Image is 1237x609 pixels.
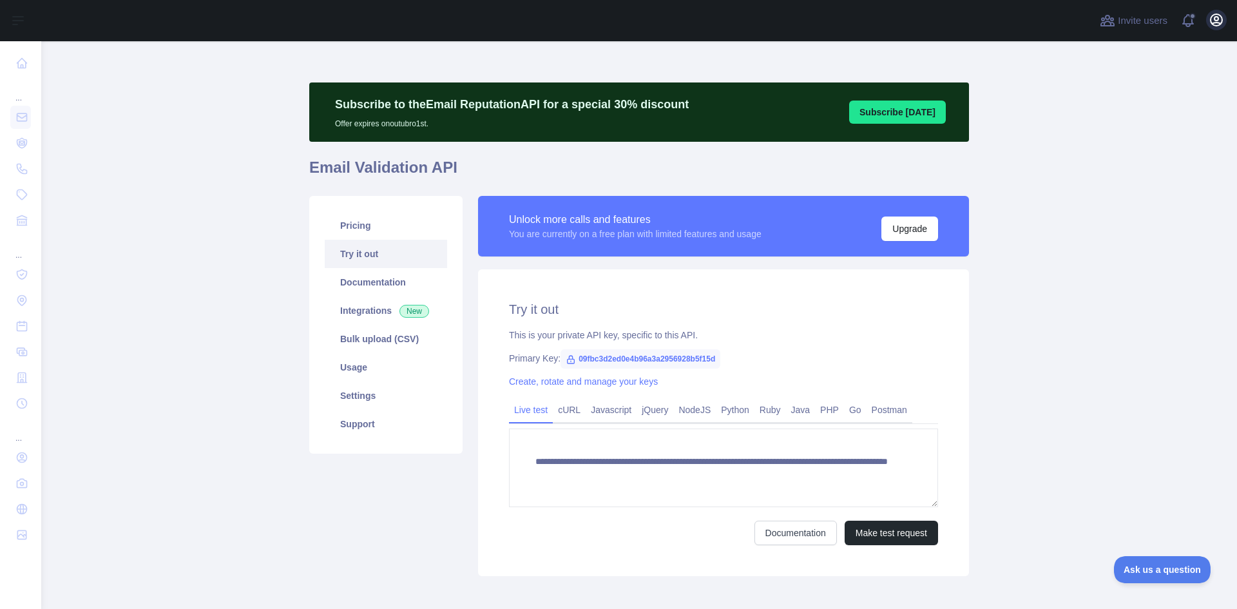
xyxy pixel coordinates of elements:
div: ... [10,418,31,443]
span: 09fbc3d2ed0e4b96a3a2956928b5f15d [561,349,720,369]
span: New [399,305,429,318]
a: Create, rotate and manage your keys [509,376,658,387]
a: Live test [509,400,553,420]
p: Offer expires on outubro 1st. [335,113,689,129]
a: Javascript [586,400,637,420]
a: Ruby [754,400,786,420]
a: Postman [867,400,912,420]
div: You are currently on a free plan with limited features and usage [509,227,762,240]
h2: Try it out [509,300,938,318]
p: Subscribe to the Email Reputation API for a special 30 % discount [335,95,689,113]
button: Subscribe [DATE] [849,101,946,124]
span: Invite users [1118,14,1167,28]
a: Pricing [325,211,447,240]
a: Go [844,400,867,420]
a: jQuery [637,400,673,420]
button: Make test request [845,521,938,545]
div: ... [10,235,31,260]
a: Python [716,400,754,420]
a: Settings [325,382,447,410]
button: Invite users [1097,10,1170,31]
a: Integrations New [325,296,447,325]
a: Java [786,400,816,420]
div: Primary Key: [509,352,938,365]
div: Unlock more calls and features [509,212,762,227]
a: Bulk upload (CSV) [325,325,447,353]
a: Documentation [754,521,837,545]
button: Upgrade [881,217,938,241]
a: Usage [325,353,447,382]
a: Documentation [325,268,447,296]
div: This is your private API key, specific to this API. [509,329,938,342]
a: Support [325,410,447,438]
h1: Email Validation API [309,157,969,188]
iframe: Toggle Customer Support [1114,556,1211,583]
div: ... [10,77,31,103]
a: Try it out [325,240,447,268]
a: PHP [815,400,844,420]
a: cURL [553,400,586,420]
a: NodeJS [673,400,716,420]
